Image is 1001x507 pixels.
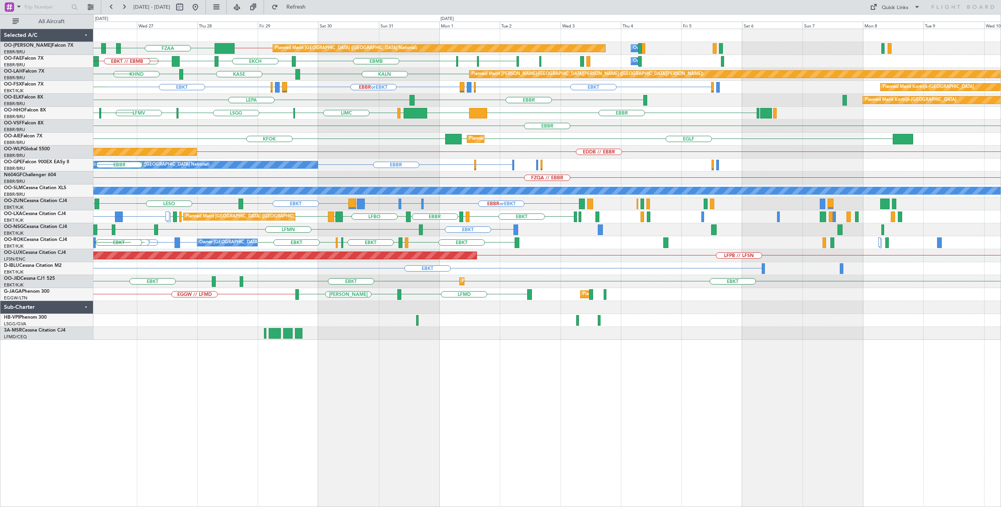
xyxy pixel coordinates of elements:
a: EGGW/LTN [4,295,27,301]
div: Wed 27 [137,22,197,29]
span: Refresh [280,4,313,10]
input: Trip Number [24,1,69,13]
a: EBKT/KJK [4,217,24,223]
div: Tue 9 [923,22,984,29]
button: Refresh [268,1,315,13]
a: EBBR/BRU [4,166,25,171]
a: OO-GPEFalcon 900EX EASy II [4,160,69,164]
a: EBKT/KJK [4,230,24,236]
div: Planned Maint Kortrijk-[GEOGRAPHIC_DATA] [462,275,553,287]
a: EBBR/BRU [4,49,25,55]
span: D-IBLU [4,263,19,268]
a: OO-FAEFalcon 7X [4,56,44,61]
span: OO-AIE [4,134,21,139]
a: LSGG/GVA [4,321,26,327]
a: OO-LAHFalcon 7X [4,69,44,74]
div: Tue 2 [500,22,560,29]
a: EBBR/BRU [4,101,25,107]
a: LFMD/CEQ [4,334,27,340]
span: OO-LXA [4,212,22,216]
a: HB-VPIPhenom 300 [4,315,47,320]
a: EBBR/BRU [4,62,25,68]
a: EBBR/BRU [4,179,25,184]
div: Planned Maint [PERSON_NAME]-[GEOGRAPHIC_DATA][PERSON_NAME] ([GEOGRAPHIC_DATA][PERSON_NAME]) [471,68,703,80]
span: OO-VSF [4,121,22,126]
a: OO-JIDCessna CJ1 525 [4,276,55,281]
div: Fri 29 [258,22,318,29]
a: D-IBLUCessna Citation M2 [4,263,62,268]
a: EBBR/BRU [4,127,25,133]
div: [DATE] [440,16,454,22]
span: All Aircraft [20,19,83,24]
div: Sun 7 [803,22,863,29]
span: OO-HHO [4,108,24,113]
span: [DATE] - [DATE] [133,4,170,11]
span: HB-VPI [4,315,19,320]
button: All Aircraft [9,15,85,28]
a: OO-[PERSON_NAME]Falcon 7X [4,43,73,48]
span: OO-NSG [4,224,24,229]
span: G-JAGA [4,289,22,294]
a: OO-ZUNCessna Citation CJ4 [4,199,67,203]
div: Mon 8 [863,22,923,29]
div: Sat 6 [742,22,803,29]
a: OO-HHOFalcon 8X [4,108,46,113]
div: Mon 1 [439,22,500,29]
a: OO-FSXFalcon 7X [4,82,44,87]
div: Wed 3 [561,22,621,29]
button: Quick Links [866,1,924,13]
span: OO-FSX [4,82,22,87]
a: EBKT/KJK [4,204,24,210]
a: EBBR/BRU [4,114,25,120]
a: LFSN/ENC [4,256,25,262]
span: OO-GPE [4,160,22,164]
span: OO-ZUN [4,199,24,203]
div: Planned Maint [GEOGRAPHIC_DATA] ([GEOGRAPHIC_DATA]) [582,288,706,300]
div: Sat 30 [318,22,379,29]
span: OO-WLP [4,147,23,151]
a: G-JAGAPhenom 300 [4,289,49,294]
span: OO-JID [4,276,20,281]
span: OO-LAH [4,69,23,74]
span: OO-ROK [4,237,24,242]
div: Planned Maint [GEOGRAPHIC_DATA] ([GEOGRAPHIC_DATA]) [469,133,593,145]
a: OO-VSFFalcon 8X [4,121,44,126]
div: Planned Maint [GEOGRAPHIC_DATA] ([GEOGRAPHIC_DATA] National) [275,42,417,54]
a: OO-WLPGlobal 5500 [4,147,50,151]
span: N604GF [4,173,22,177]
div: [DATE] [95,16,108,22]
div: Planned Maint [GEOGRAPHIC_DATA] ([GEOGRAPHIC_DATA] National) [186,211,328,222]
a: OO-NSGCessna Citation CJ4 [4,224,67,229]
a: EBBR/BRU [4,191,25,197]
div: Sun 31 [379,22,439,29]
div: No Crew [GEOGRAPHIC_DATA] ([GEOGRAPHIC_DATA] National) [78,159,209,171]
span: OO-SLM [4,186,23,190]
div: Planned Maint Kortrijk-[GEOGRAPHIC_DATA] [865,94,956,106]
span: OO-LUX [4,250,22,255]
span: OO-FAE [4,56,22,61]
a: EBKT/KJK [4,88,24,94]
a: OO-ELKFalcon 8X [4,95,43,100]
span: OO-ELK [4,95,22,100]
div: Planned Maint Kortrijk-[GEOGRAPHIC_DATA] [883,81,974,93]
a: OO-LXACessna Citation CJ4 [4,212,66,216]
div: Thu 28 [197,22,258,29]
a: OO-SLMCessna Citation XLS [4,186,66,190]
a: EBKT/KJK [4,269,24,275]
a: OO-LUXCessna Citation CJ4 [4,250,66,255]
div: Tue 26 [76,22,136,29]
div: Owner Melsbroek Air Base [633,42,686,54]
a: 3A-MSRCessna Citation CJ4 [4,328,66,333]
a: EBKT/KJK [4,282,24,288]
a: OO-AIEFalcon 7X [4,134,42,139]
div: Owner Melsbroek Air Base [633,55,686,67]
div: Quick Links [882,4,908,12]
span: OO-[PERSON_NAME] [4,43,52,48]
a: EBBR/BRU [4,153,25,159]
a: EBBR/BRU [4,140,25,146]
span: 3A-MSR [4,328,22,333]
div: Fri 5 [681,22,742,29]
a: EBKT/KJK [4,243,24,249]
a: N604GFChallenger 604 [4,173,56,177]
div: Owner [GEOGRAPHIC_DATA]-[GEOGRAPHIC_DATA] [199,237,305,248]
